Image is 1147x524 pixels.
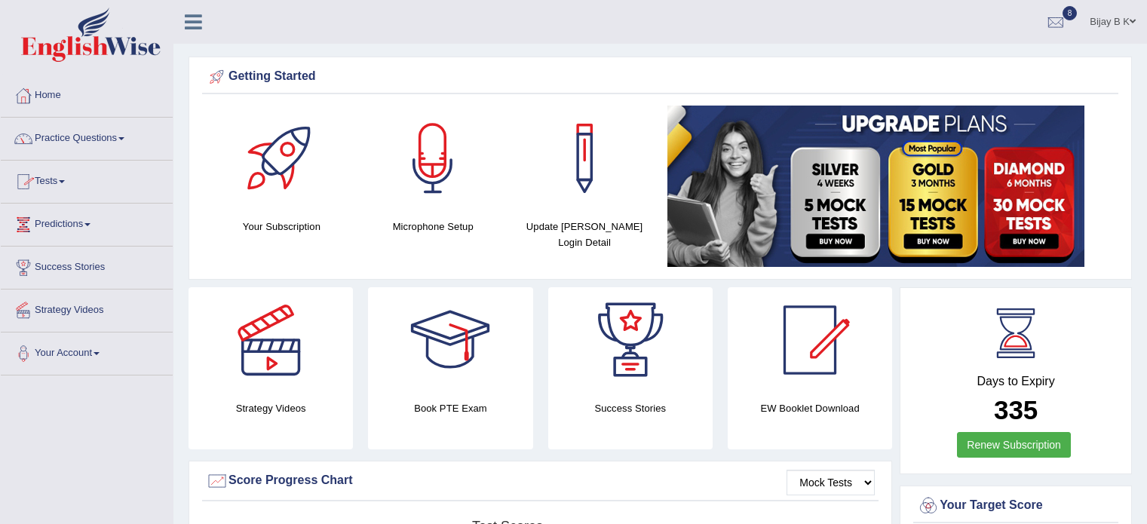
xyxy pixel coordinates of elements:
h4: Update [PERSON_NAME] Login Detail [517,219,653,250]
a: Practice Questions [1,118,173,155]
h4: Microphone Setup [365,219,501,234]
div: Score Progress Chart [206,470,875,492]
a: Success Stories [1,247,173,284]
div: Your Target Score [917,495,1115,517]
span: 8 [1063,6,1078,20]
img: small5.jpg [667,106,1084,267]
h4: Strategy Videos [189,400,353,416]
a: Your Account [1,332,173,370]
h4: Success Stories [548,400,713,416]
h4: Your Subscription [213,219,350,234]
h4: EW Booklet Download [728,400,892,416]
a: Home [1,75,173,112]
h4: Days to Expiry [917,375,1115,388]
a: Renew Subscription [957,432,1071,458]
div: Getting Started [206,66,1115,88]
h4: Book PTE Exam [368,400,532,416]
b: 335 [994,395,1038,424]
a: Tests [1,161,173,198]
a: Predictions [1,204,173,241]
a: Strategy Videos [1,290,173,327]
